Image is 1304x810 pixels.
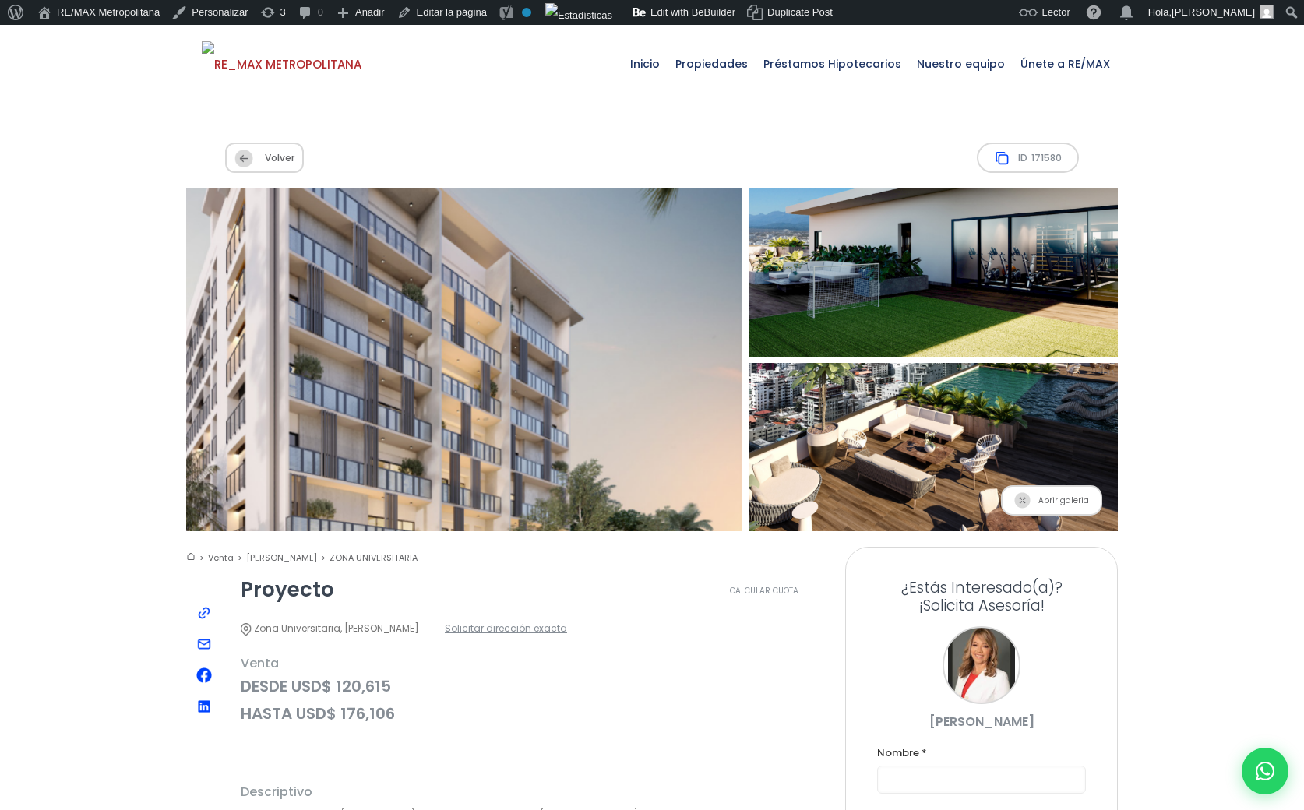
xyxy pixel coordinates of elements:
span: HASTA USD$ 176,106 [241,704,822,724]
h2: Descriptivo [241,786,822,798]
label: Nombre * [877,743,1086,762]
div: Franklin Marte [943,626,1020,704]
span: Nuestro equipo [909,40,1013,87]
span: 171580 [1031,148,1062,167]
a: Inicio [622,25,668,103]
span: [PERSON_NAME] [1172,6,1255,18]
span: Abrir galeria [1001,485,1102,516]
img: Volver [234,150,253,167]
span: Volver [225,143,304,173]
img: RE_MAX METROPOLITANA [202,41,361,88]
img: Inicio [186,551,196,562]
img: Proyecto en Zona Universitaria [158,171,770,548]
img: Compartir en Facebook [196,667,212,683]
a: ZONA UNIVERSITARIA [330,551,418,564]
p: [PERSON_NAME] [877,712,1086,731]
img: Visitas de 48 horas. Haz clic para ver más estadísticas del sitio. [545,3,612,28]
span: Únete a RE/MAX [1013,40,1118,87]
a: Nuestro equipo [909,25,1013,103]
img: Compartir en Linkedin [198,700,210,713]
span: Zona Universitaria, [PERSON_NAME] [241,618,419,638]
span: Venta [241,653,822,673]
span: ID [977,143,1079,173]
span: DESDE USD$ 120,615 [241,677,822,696]
img: Copiar Enlace [196,605,212,621]
h1: Proyecto [241,579,334,600]
img: Compartir por correo [196,636,212,652]
a: RE/MAX Metropolitana [202,25,361,103]
img: Proyecto en Zona Universitaria [731,181,1137,366]
img: Icono de dirección [241,623,252,635]
span: Propiedades [668,40,756,87]
span: Copiar enlace [192,601,216,625]
span: ¿Estás Interesado(a)? [877,579,1086,597]
img: Copy Icon [994,150,1010,166]
img: Proyecto en Zona Universitaria [731,355,1137,541]
span: Solicitar dirección exacta [445,618,567,638]
a: Únete a RE/MAX [1013,25,1118,103]
a: Propiedades [668,25,756,103]
a: Calcular Cuota [707,579,822,603]
h3: ¡Solicita Asesoría! [877,579,1086,615]
a: [PERSON_NAME] [246,551,326,564]
span: Inicio [622,40,668,87]
div: No indexar [522,8,531,17]
a: Venta [208,551,242,564]
a: Préstamos Hipotecarios [756,25,909,103]
span: Préstamos Hipotecarios [756,40,909,87]
img: Abrir galeria [1014,492,1031,509]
